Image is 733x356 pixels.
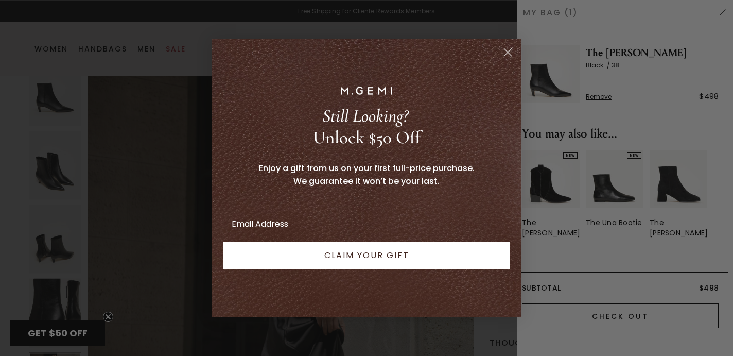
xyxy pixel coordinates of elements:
[341,87,392,95] img: M.GEMI
[259,162,475,187] span: Enjoy a gift from us on your first full-price purchase. We guarantee it won’t be your last.
[223,242,510,269] button: CLAIM YOUR GIFT
[223,211,510,236] input: Email Address
[499,43,517,61] button: Close dialog
[322,105,408,127] span: Still Looking?
[313,127,421,148] span: Unlock $50 Off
